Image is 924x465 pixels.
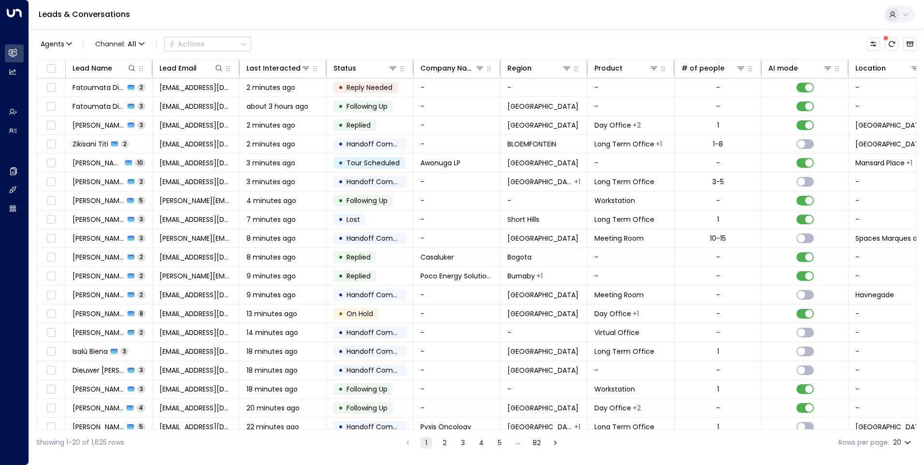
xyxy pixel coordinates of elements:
[549,437,561,449] button: Go to next page
[159,83,232,92] span: centraleagicoleguinee2025@gmail.com
[420,422,471,432] span: Pyxis Oncology
[338,117,343,133] div: •
[838,437,889,448] label: Rows per page:
[716,252,720,262] div: -
[45,364,57,377] span: Toggle select row
[346,215,360,224] span: Lost
[507,309,578,319] span: São Paulo
[414,361,501,379] td: -
[594,347,654,356] span: Long Term Office
[159,347,232,356] span: isalu.avan@gmail.com
[246,384,298,394] span: 18 minutes ago
[507,62,572,74] div: Region
[246,102,308,111] span: about 3 hours ago
[45,327,57,339] span: Toggle select row
[159,403,232,413] span: everschoor@cle-ver.nl
[594,309,631,319] span: Day Office
[159,309,232,319] span: flavia@bikego.com.br
[713,139,723,149] div: 1-8
[346,233,415,243] span: Handoff Completed
[893,436,913,450] div: 20
[414,191,501,210] td: -
[588,154,675,172] td: -
[716,271,720,281] div: -
[246,309,297,319] span: 13 minutes ago
[246,62,301,74] div: Last Interacted
[120,347,129,355] span: 3
[716,102,720,111] div: -
[91,37,148,51] button: Channel:All
[507,403,578,413] span: The Hague
[594,233,644,243] span: Meeting Room
[507,233,578,243] span: Lisbon
[45,214,57,226] span: Toggle select row
[855,62,920,74] div: Location
[346,365,415,375] span: Handoff Completed
[72,422,124,432] span: Donna Regalado
[414,323,501,342] td: -
[137,177,145,186] span: 2
[159,139,232,149] span: ziki@imbalics.co.za
[338,400,343,416] div: •
[45,346,57,358] span: Toggle select row
[45,82,57,94] span: Toggle select row
[507,271,535,281] span: Burnaby
[338,362,343,378] div: •
[246,365,298,375] span: 18 minutes ago
[137,234,145,242] span: 3
[45,101,57,113] span: Toggle select row
[164,37,251,51] button: Actions
[594,215,654,224] span: Long Term Office
[346,422,415,432] span: Handoff Completed
[346,290,415,300] span: Handoff Completed
[507,120,578,130] span: Lisbon
[45,157,57,169] span: Toggle select row
[716,403,720,413] div: -
[159,62,197,74] div: Lead Email
[716,158,720,168] div: -
[414,210,501,229] td: -
[346,139,415,149] span: Handoff Completed
[338,419,343,435] div: •
[346,196,388,205] span: Following Up
[501,78,588,97] td: -
[594,422,654,432] span: Long Term Office
[72,365,125,375] span: Dieuwer Bulthuis
[594,328,639,337] span: Virtual Office
[633,403,641,413] div: Meeting Room,Workstation
[45,289,57,301] span: Toggle select row
[346,347,415,356] span: Handoff Completed
[414,135,501,153] td: -
[246,233,296,243] span: 8 minutes ago
[594,120,631,130] span: Day Office
[137,83,145,91] span: 2
[633,120,641,130] div: Long Term Office,Workstation
[338,230,343,247] div: •
[45,421,57,433] span: Toggle select row
[45,232,57,245] span: Toggle select row
[45,119,57,131] span: Toggle select row
[159,365,232,375] span: info@dieuwerbulthuis.nl
[507,365,578,375] span: The Hague
[507,139,556,149] span: BLOEMFONTEIN
[439,437,450,449] button: Go to page 2
[137,366,145,374] span: 3
[594,62,622,74] div: Product
[45,270,57,282] span: Toggle select row
[41,41,64,47] span: Agents
[420,158,461,168] span: Awonuga LP
[246,271,296,281] span: 9 minutes ago
[855,158,905,168] span: Mansard Place
[164,37,251,51] div: Button group with a nested menu
[588,267,675,285] td: -
[476,437,487,449] button: Go to page 4
[420,252,454,262] span: Casaluker
[414,286,501,304] td: -
[507,290,578,300] span: Copenhagen
[338,192,343,209] div: •
[72,83,125,92] span: Fatoumata Diallo
[72,290,125,300] span: Arunas Burinskas
[574,422,580,432] div: Stamford
[159,328,232,337] span: dwhalen@axyde.com
[135,159,145,167] span: 10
